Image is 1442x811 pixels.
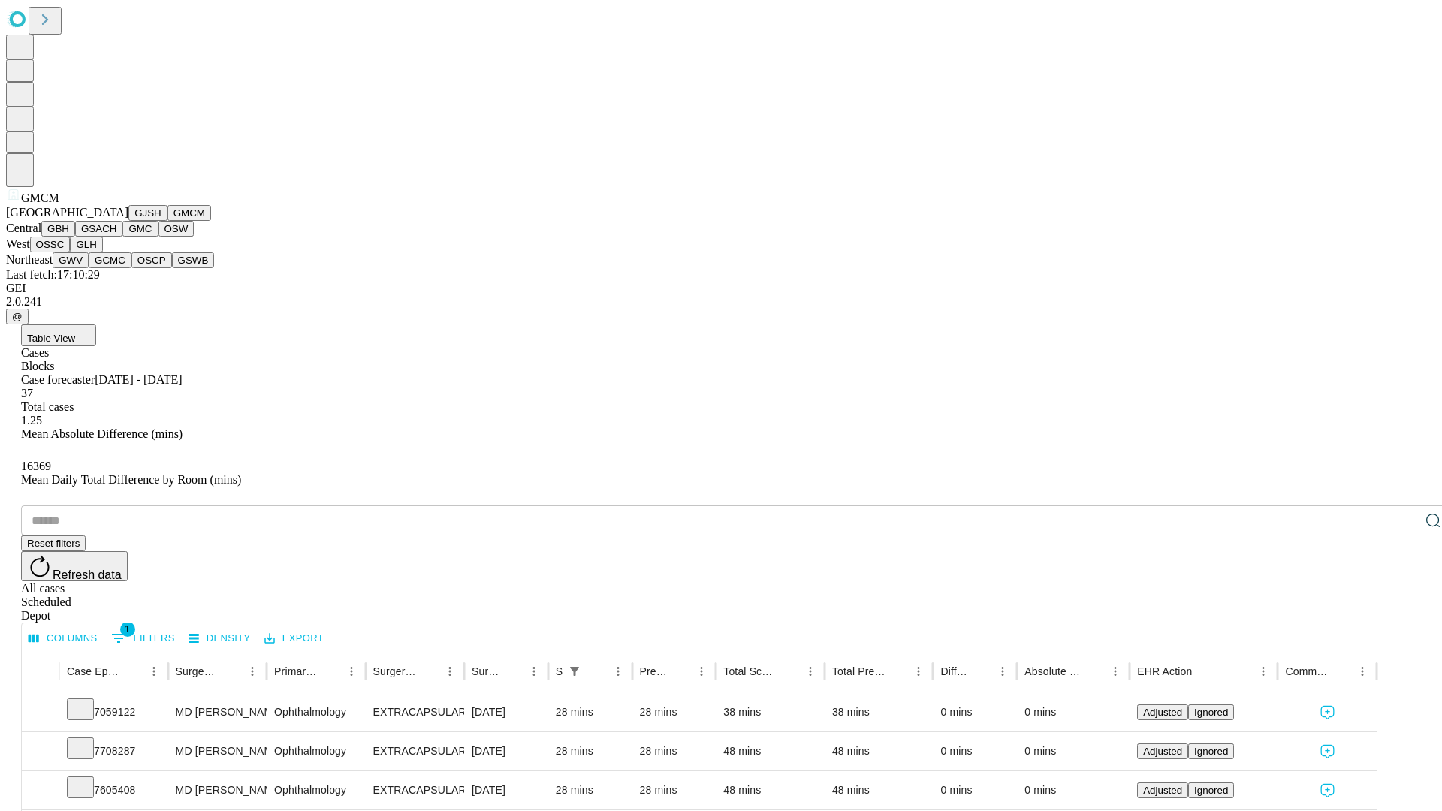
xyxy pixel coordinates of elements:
button: Menu [1253,661,1274,682]
div: 0 mins [1024,771,1122,809]
div: 38 mins [723,693,817,731]
button: GSACH [75,221,122,237]
button: Menu [908,661,929,682]
button: GMCM [167,205,211,221]
div: 1 active filter [564,661,585,682]
div: [DATE] [472,693,541,731]
div: 7708287 [67,732,161,770]
span: Adjusted [1143,746,1182,757]
button: Expand [29,778,52,804]
div: 7605408 [67,771,161,809]
div: 48 mins [832,771,926,809]
span: 1.25 [21,414,42,427]
button: Sort [320,661,341,682]
span: Reset filters [27,538,80,549]
button: GJSH [128,205,167,221]
button: Select columns [25,627,101,650]
span: Table View [27,333,75,344]
button: GLH [70,237,102,252]
div: 48 mins [723,771,817,809]
button: Menu [439,661,460,682]
div: Comments [1285,665,1329,677]
button: Sort [971,661,992,682]
button: Adjusted [1137,704,1188,720]
button: GSWB [172,252,215,268]
button: OSSC [30,237,71,252]
button: Sort [418,661,439,682]
button: Ignored [1188,704,1234,720]
button: Ignored [1188,782,1234,798]
div: Surgeon Name [176,665,219,677]
button: Sort [502,661,523,682]
div: 38 mins [832,693,926,731]
div: Primary Service [274,665,318,677]
button: Density [185,627,255,650]
div: 0 mins [1024,732,1122,770]
div: Scheduled In Room Duration [556,665,563,677]
span: Northeast [6,253,53,266]
button: Menu [992,661,1013,682]
button: Menu [800,661,821,682]
button: Refresh data [21,551,128,581]
div: 0 mins [940,693,1009,731]
button: GBH [41,221,75,237]
button: @ [6,309,29,324]
div: GEI [6,282,1436,295]
button: Table View [21,324,96,346]
div: MD [PERSON_NAME] [176,732,259,770]
button: Menu [143,661,164,682]
div: [DATE] [472,732,541,770]
button: OSW [158,221,195,237]
div: Ophthalmology [274,693,357,731]
div: MD [PERSON_NAME] [176,693,259,731]
div: Ophthalmology [274,771,357,809]
button: OSCP [131,252,172,268]
span: West [6,237,30,250]
button: Menu [691,661,712,682]
div: EHR Action [1137,665,1192,677]
div: Total Predicted Duration [832,665,886,677]
div: Predicted In Room Duration [640,665,669,677]
div: Absolute Difference [1024,665,1082,677]
span: Case forecaster [21,373,95,386]
button: Sort [122,661,143,682]
button: Sort [587,661,608,682]
button: GCMC [89,252,131,268]
button: Sort [221,661,242,682]
div: 0 mins [940,771,1009,809]
button: Ignored [1188,743,1234,759]
button: Export [261,627,327,650]
button: Adjusted [1137,782,1188,798]
button: Menu [341,661,362,682]
span: Adjusted [1143,785,1182,796]
button: Expand [29,739,52,765]
span: Ignored [1194,785,1228,796]
div: EXTRACAPSULAR CATARACT REMOVAL WITH [MEDICAL_DATA] [373,732,457,770]
span: Ignored [1194,707,1228,718]
div: EXTRACAPSULAR CATARACT REMOVAL WITH [MEDICAL_DATA] [373,693,457,731]
div: Difference [940,665,970,677]
div: 28 mins [556,771,625,809]
button: Sort [1084,661,1105,682]
button: Show filters [564,661,585,682]
span: Mean Absolute Difference (mins) [21,427,183,440]
span: 1 [120,622,135,637]
div: EXTRACAPSULAR CATARACT REMOVAL WITH [MEDICAL_DATA] [373,771,457,809]
div: 28 mins [556,693,625,731]
div: Case Epic Id [67,665,121,677]
button: Menu [1352,661,1373,682]
div: 48 mins [832,732,926,770]
span: 16369 [21,460,51,472]
button: Menu [608,661,629,682]
div: MD [PERSON_NAME] [176,771,259,809]
div: [DATE] [472,771,541,809]
button: Menu [1105,661,1126,682]
button: Adjusted [1137,743,1188,759]
button: Sort [1193,661,1214,682]
span: [DATE] - [DATE] [95,373,182,386]
button: Menu [242,661,263,682]
button: Sort [887,661,908,682]
div: 0 mins [1024,693,1122,731]
button: GWV [53,252,89,268]
button: Sort [670,661,691,682]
